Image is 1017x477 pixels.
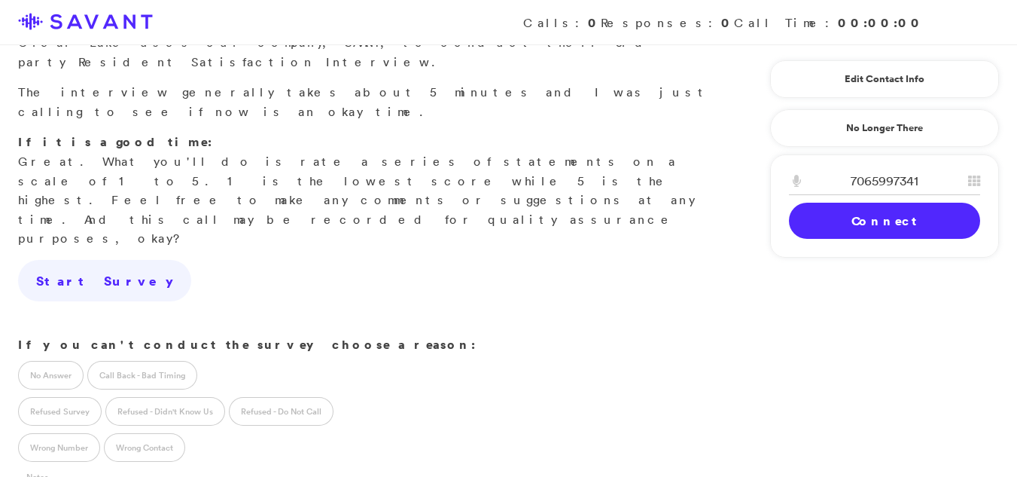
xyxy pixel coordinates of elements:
p: The interview generally takes about 5 minutes and I was just calling to see if now is an okay time. [18,83,713,121]
a: Edit Contact Info [789,67,980,91]
label: Wrong Contact [104,433,185,462]
label: Refused - Do Not Call [229,397,333,426]
p: Great. What you'll do is rate a series of statements on a scale of 1 to 5. 1 is the lowest score ... [18,133,713,249]
a: Connect [789,203,980,239]
strong: 0 [588,14,601,31]
a: No Longer There [770,109,999,147]
strong: If it is a good time: [18,133,212,150]
strong: 0 [721,14,734,31]
strong: 00:00:00 [838,14,924,31]
label: Refused - Didn't Know Us [105,397,225,426]
label: Wrong Number [18,433,100,462]
label: Call Back - Bad Timing [87,361,197,390]
label: Refused Survey [18,397,102,426]
label: No Answer [18,361,84,390]
strong: If you can't conduct the survey choose a reason: [18,336,476,353]
a: Start Survey [18,260,191,302]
